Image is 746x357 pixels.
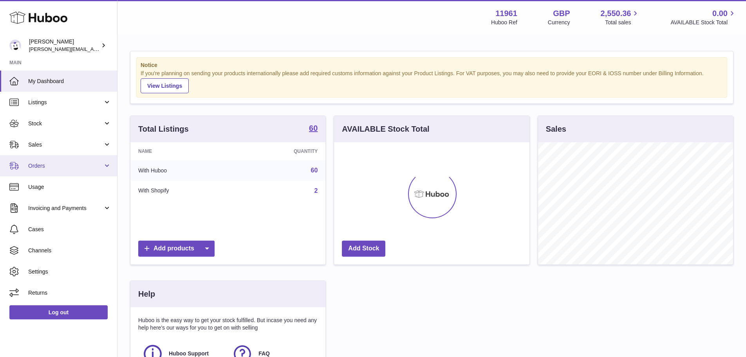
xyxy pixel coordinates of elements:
span: Channels [28,247,111,254]
p: Huboo is the easy way to get your stock fulfilled. But incase you need any help here's our ways f... [138,317,318,332]
img: raghav@transformative.in [9,40,21,51]
th: Name [130,142,236,160]
span: Invoicing and Payments [28,205,103,212]
a: View Listings [141,78,189,93]
strong: 60 [309,124,318,132]
a: 2 [314,187,318,194]
span: [PERSON_NAME][EMAIL_ADDRESS][DOMAIN_NAME] [29,46,157,52]
a: 2,550.36 Total sales [601,8,640,26]
th: Quantity [236,142,326,160]
span: AVAILABLE Stock Total [670,19,737,26]
strong: GBP [553,8,570,19]
td: With Huboo [130,160,236,181]
span: 2,550.36 [601,8,631,19]
h3: Sales [546,124,566,134]
div: Currency [548,19,570,26]
span: My Dashboard [28,78,111,85]
div: [PERSON_NAME] [29,38,99,53]
a: Add products [138,241,215,257]
h3: Help [138,289,155,299]
a: Add Stock [342,241,385,257]
a: 0.00 AVAILABLE Stock Total [670,8,737,26]
h3: Total Listings [138,124,189,134]
a: 60 [309,124,318,134]
span: Sales [28,141,103,149]
a: Log out [9,305,108,319]
span: 0.00 [712,8,728,19]
span: Stock [28,120,103,127]
span: Cases [28,226,111,233]
strong: Notice [141,62,723,69]
span: Usage [28,183,111,191]
div: If you're planning on sending your products internationally please add required customs informati... [141,70,723,93]
span: Orders [28,162,103,170]
span: Listings [28,99,103,106]
td: With Shopify [130,181,236,201]
a: 60 [311,167,318,174]
h3: AVAILABLE Stock Total [342,124,429,134]
span: Settings [28,268,111,275]
span: Returns [28,289,111,297]
span: Total sales [605,19,640,26]
strong: 11961 [495,8,517,19]
div: Huboo Ref [491,19,517,26]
